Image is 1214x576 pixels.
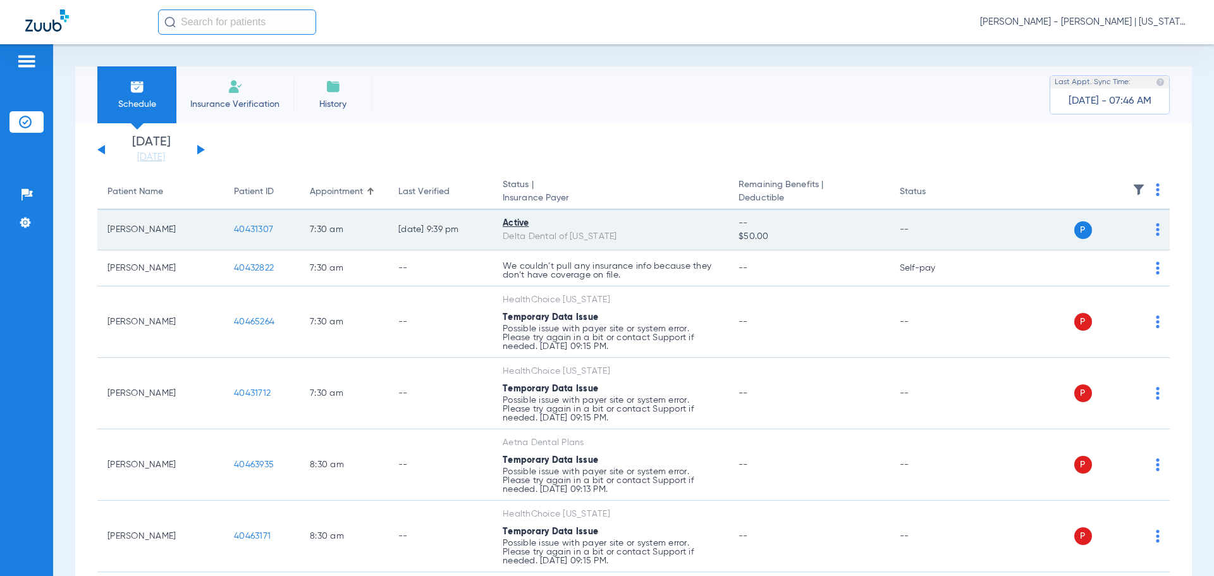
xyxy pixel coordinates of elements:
span: [PERSON_NAME] - [PERSON_NAME] | [US_STATE] Family Dentistry [980,16,1189,28]
div: Patient Name [107,185,214,199]
span: 40465264 [234,317,274,326]
span: P [1074,456,1092,474]
span: Temporary Data Issue [503,313,598,322]
td: -- [388,501,493,572]
div: Active [503,217,718,230]
img: last sync help info [1156,78,1165,87]
span: P [1074,527,1092,545]
a: [DATE] [113,151,189,164]
span: $50.00 [739,230,879,243]
span: Deductible [739,192,879,205]
div: Appointment [310,185,378,199]
img: group-dot-blue.svg [1156,316,1160,328]
td: [PERSON_NAME] [97,501,224,572]
div: HealthChoice [US_STATE] [503,508,718,521]
td: -- [388,429,493,501]
td: -- [388,358,493,429]
span: Schedule [107,98,167,111]
span: -- [739,532,748,541]
span: -- [739,460,748,469]
div: Patient Name [107,185,163,199]
span: P [1074,313,1092,331]
td: -- [890,429,975,501]
td: -- [890,501,975,572]
td: 7:30 AM [300,250,388,286]
p: Possible issue with payer site or system error. Please try again in a bit or contact Support if n... [503,539,718,565]
div: Aetna Dental Plans [503,436,718,450]
td: 7:30 AM [300,210,388,250]
img: Manual Insurance Verification [228,79,243,94]
td: Self-pay [890,250,975,286]
td: -- [890,286,975,358]
td: 7:30 AM [300,358,388,429]
input: Search for patients [158,9,316,35]
div: Last Verified [398,185,482,199]
img: group-dot-blue.svg [1156,223,1160,236]
span: P [1074,384,1092,402]
td: 8:30 AM [300,501,388,572]
td: [PERSON_NAME] [97,210,224,250]
div: Patient ID [234,185,290,199]
span: -- [739,389,748,398]
td: [PERSON_NAME] [97,250,224,286]
span: -- [739,264,748,273]
img: group-dot-blue.svg [1156,262,1160,274]
p: We couldn’t pull any insurance info because they don’t have coverage on file. [503,262,718,279]
img: group-dot-blue.svg [1156,458,1160,471]
span: Insurance Verification [186,98,284,111]
img: History [326,79,341,94]
div: HealthChoice [US_STATE] [503,293,718,307]
p: Possible issue with payer site or system error. Please try again in a bit or contact Support if n... [503,324,718,351]
td: [PERSON_NAME] [97,286,224,358]
span: 40431712 [234,389,271,398]
span: -- [739,217,879,230]
td: -- [890,358,975,429]
div: HealthChoice [US_STATE] [503,365,718,378]
span: -- [739,317,748,326]
img: Search Icon [164,16,176,28]
span: 40463935 [234,460,274,469]
li: [DATE] [113,136,189,164]
span: [DATE] - 07:46 AM [1069,95,1151,107]
span: Temporary Data Issue [503,384,598,393]
span: 40432822 [234,264,274,273]
img: Zuub Logo [25,9,69,32]
span: Insurance Payer [503,192,718,205]
div: Patient ID [234,185,274,199]
img: Schedule [130,79,145,94]
td: 8:30 AM [300,429,388,501]
p: Possible issue with payer site or system error. Please try again in a bit or contact Support if n... [503,396,718,422]
div: Appointment [310,185,363,199]
td: -- [388,250,493,286]
span: P [1074,221,1092,239]
td: -- [890,210,975,250]
th: Status [890,175,975,210]
img: filter.svg [1132,183,1145,196]
span: Last Appt. Sync Time: [1055,76,1131,89]
td: [PERSON_NAME] [97,429,224,501]
div: Last Verified [398,185,450,199]
p: Possible issue with payer site or system error. Please try again in a bit or contact Support if n... [503,467,718,494]
td: 7:30 AM [300,286,388,358]
span: 40431307 [234,225,273,234]
td: [DATE] 9:39 PM [388,210,493,250]
img: group-dot-blue.svg [1156,183,1160,196]
span: Temporary Data Issue [503,527,598,536]
img: group-dot-blue.svg [1156,387,1160,400]
td: -- [388,286,493,358]
img: hamburger-icon [16,54,37,69]
span: History [303,98,363,111]
th: Remaining Benefits | [728,175,889,210]
iframe: Chat Widget [1151,515,1214,576]
span: Temporary Data Issue [503,456,598,465]
span: 40463171 [234,532,271,541]
div: Delta Dental of [US_STATE] [503,230,718,243]
td: [PERSON_NAME] [97,358,224,429]
th: Status | [493,175,728,210]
